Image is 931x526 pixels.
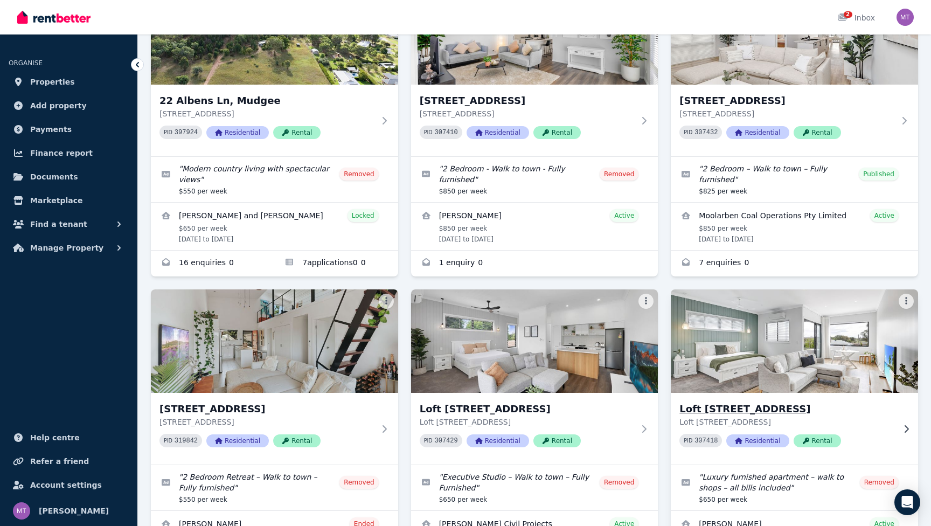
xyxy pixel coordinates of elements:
span: Rental [273,126,321,139]
span: Payments [30,123,72,136]
a: Edit listing: Executive Studio – Walk to town – Fully Furnished [411,465,658,510]
button: More options [379,294,394,309]
code: 397924 [175,129,198,136]
button: Find a tenant [9,213,129,235]
small: PID [424,129,433,135]
code: 307410 [435,129,458,136]
span: Rental [273,434,321,447]
h3: [STREET_ADDRESS] [159,402,374,417]
a: Properties [9,71,129,93]
div: Open Intercom Messenger [894,489,920,515]
a: Enquiries for 22 Albens Ln, Mudgee [151,251,274,276]
span: ORGANISE [9,59,43,67]
a: Account settings [9,474,129,496]
span: Residential [206,126,269,139]
small: PID [164,438,172,444]
img: Loft 2/122A Market Street, Mudgee [665,287,925,396]
a: View details for Moolarben Coal Operations Pty Limited [671,203,918,250]
code: 307418 [694,437,718,445]
h3: [STREET_ADDRESS] [420,93,635,108]
span: Rental [794,434,841,447]
img: 136 Market Street, Mudgee [151,289,398,393]
img: RentBetter [17,9,91,25]
span: Help centre [30,431,80,444]
p: Loft [STREET_ADDRESS] [679,417,894,427]
span: Account settings [30,479,102,492]
a: Edit listing: Modern country living with spectacular views [151,157,398,202]
small: PID [424,438,433,444]
span: Residential [467,434,529,447]
img: Matt Teague [897,9,914,26]
span: Finance report [30,147,93,160]
a: Applications for 22 Albens Ln, Mudgee [274,251,398,276]
a: Edit listing: 2 Bedroom – Walk to town – Fully furnished [671,157,918,202]
h3: Loft [STREET_ADDRESS] [420,402,635,417]
a: Help centre [9,427,129,448]
code: 307432 [694,129,718,136]
p: [STREET_ADDRESS] [679,108,894,119]
p: [STREET_ADDRESS] [159,417,374,427]
span: Rental [533,434,581,447]
span: Refer a friend [30,455,89,468]
a: Enquiries for 122A Market Street, Mudgee [671,251,918,276]
p: Loft [STREET_ADDRESS] [420,417,635,427]
h3: [STREET_ADDRESS] [679,93,894,108]
a: Add property [9,95,129,116]
span: Residential [726,434,789,447]
a: Loft 1/122 Market Street, MudgeeLoft [STREET_ADDRESS]Loft [STREET_ADDRESS]PID 307429ResidentialRe... [411,289,658,465]
span: Residential [206,434,269,447]
a: Marketplace [9,190,129,211]
h3: Loft [STREET_ADDRESS] [679,402,894,417]
a: 136 Market Street, Mudgee[STREET_ADDRESS][STREET_ADDRESS]PID 319842ResidentialRental [151,289,398,465]
a: View details for Toby Simkin [411,203,658,250]
span: Manage Property [30,241,103,254]
img: Matt Teague [13,502,30,520]
span: Residential [467,126,529,139]
span: Properties [30,75,75,88]
a: Finance report [9,142,129,164]
a: View details for Sasha and Floyd Carbone [151,203,398,250]
button: Manage Property [9,237,129,259]
a: Loft 2/122A Market Street, MudgeeLoft [STREET_ADDRESS]Loft [STREET_ADDRESS]PID 307418ResidentialR... [671,289,918,465]
span: Rental [533,126,581,139]
a: Enquiries for 122 Market Street, Mudgee [411,251,658,276]
a: Edit listing: Luxury furnished apartment – walk to shops – all bills included [671,465,918,510]
a: Refer a friend [9,451,129,472]
span: Find a tenant [30,218,87,231]
small: PID [684,438,692,444]
span: Add property [30,99,87,112]
code: 319842 [175,437,198,445]
span: [PERSON_NAME] [39,504,109,517]
code: 307429 [435,437,458,445]
img: Loft 1/122 Market Street, Mudgee [411,289,658,393]
span: Documents [30,170,78,183]
button: More options [638,294,654,309]
p: [STREET_ADDRESS] [159,108,374,119]
span: Marketplace [30,194,82,207]
a: Edit listing: 2 Bedroom Retreat – Walk to town – Fully furnished [151,465,398,510]
span: Residential [726,126,789,139]
div: Inbox [837,12,875,23]
small: PID [164,129,172,135]
a: Payments [9,119,129,140]
p: [STREET_ADDRESS] [420,108,635,119]
span: 2 [844,11,852,18]
a: Edit listing: 2 Bedroom - Walk to town - Fully furnished [411,157,658,202]
h3: 22 Albens Ln, Mudgee [159,93,374,108]
small: PID [684,129,692,135]
button: More options [899,294,914,309]
span: Rental [794,126,841,139]
a: Documents [9,166,129,188]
